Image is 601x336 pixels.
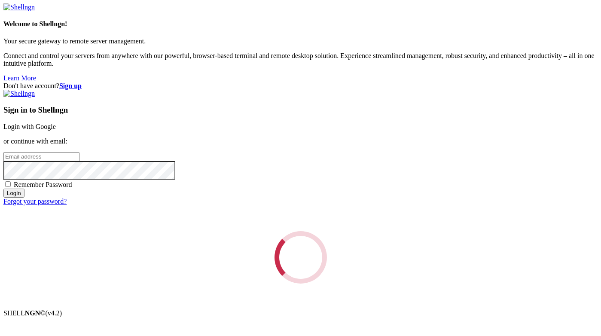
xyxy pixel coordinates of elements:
input: Remember Password [5,181,11,187]
a: Forgot your password? [3,198,67,205]
p: or continue with email: [3,137,598,145]
b: NGN [25,309,40,317]
img: Shellngn [3,90,35,98]
p: Your secure gateway to remote server management. [3,37,598,45]
a: Learn More [3,74,36,82]
img: Shellngn [3,3,35,11]
div: Don't have account? [3,82,598,90]
div: Loading... [275,231,327,284]
a: Login with Google [3,123,56,130]
input: Login [3,189,24,198]
span: SHELL © [3,309,62,317]
span: 4.2.0 [46,309,62,317]
a: Sign up [59,82,82,89]
h3: Sign in to Shellngn [3,105,598,115]
input: Email address [3,152,79,161]
h4: Welcome to Shellngn! [3,20,598,28]
span: Remember Password [14,181,72,188]
p: Connect and control your servers from anywhere with our powerful, browser-based terminal and remo... [3,52,598,67]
